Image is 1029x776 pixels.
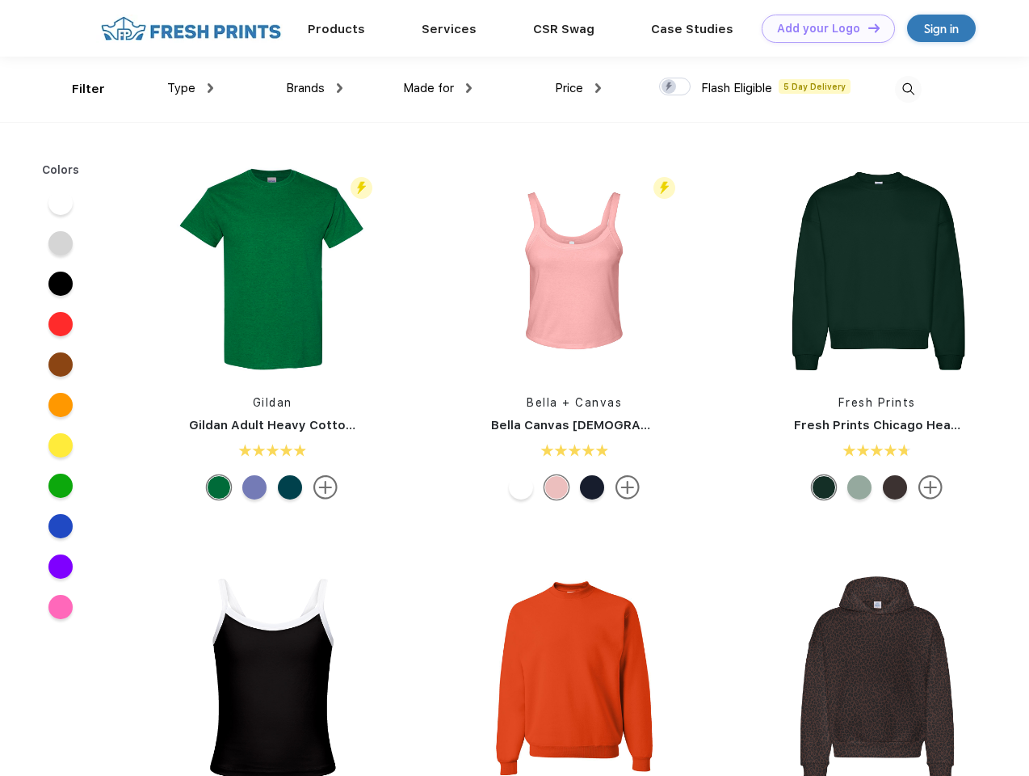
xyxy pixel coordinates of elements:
div: Solid Navy Blend [580,475,604,500]
div: Forest Green mto [812,475,836,500]
a: Services [422,22,477,36]
img: flash_active_toggle.svg [653,177,675,199]
div: Violet [242,475,267,500]
a: Fresh Prints [838,396,916,409]
span: 5 Day Delivery [779,79,850,94]
div: Antiqu Jade Dome [278,475,302,500]
a: Bella + Canvas [527,396,622,409]
img: DT [868,23,880,32]
a: Sign in [907,15,976,42]
img: func=resize&h=266 [165,163,380,378]
div: Antiq Irish Grn [207,475,231,500]
span: Type [167,81,195,95]
img: func=resize&h=266 [770,163,985,378]
img: dropdown.png [208,83,213,93]
span: Price [555,81,583,95]
a: Gildan [253,396,292,409]
span: Flash Eligible [701,81,772,95]
span: Brands [286,81,325,95]
div: Solid Wht Blend [509,475,533,500]
span: Made for [403,81,454,95]
div: Colors [30,162,92,179]
img: dropdown.png [466,83,472,93]
img: more.svg [313,475,338,500]
div: Solid Pink Blend [544,475,569,500]
a: Gildan Adult Heavy Cotton T-Shirt [189,418,399,432]
img: fo%20logo%202.webp [96,15,286,43]
img: dropdown.png [595,83,601,93]
img: desktop_search.svg [895,76,922,103]
div: Sign in [924,19,959,38]
a: Products [308,22,365,36]
img: dropdown.png [337,83,342,93]
a: CSR Swag [533,22,594,36]
div: Sage Green mto [847,475,871,500]
div: Filter [72,80,105,99]
img: more.svg [615,475,640,500]
div: Add your Logo [777,22,860,36]
a: Bella Canvas [DEMOGRAPHIC_DATA]' Micro Ribbed Scoop Tank [491,418,876,432]
img: flash_active_toggle.svg [351,177,372,199]
img: func=resize&h=266 [467,163,682,378]
img: more.svg [918,475,943,500]
div: Dark Chocolate mto [883,475,907,500]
